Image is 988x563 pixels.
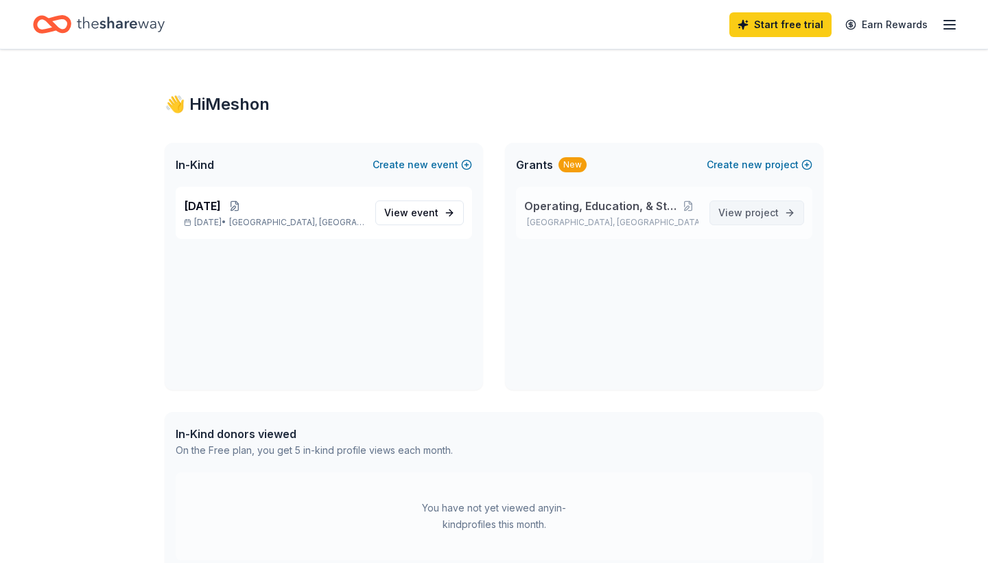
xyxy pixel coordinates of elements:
[33,8,165,41] a: Home
[516,157,553,173] span: Grants
[745,207,779,218] span: project
[184,217,364,228] p: [DATE] •
[165,93,823,115] div: 👋 Hi Meshon
[373,157,472,173] button: Createnewevent
[729,12,832,37] a: Start free trial
[176,426,453,442] div: In-Kind donors viewed
[837,12,936,37] a: Earn Rewards
[707,157,812,173] button: Createnewproject
[742,157,762,173] span: new
[184,198,221,214] span: [DATE]
[411,207,438,218] span: event
[229,217,364,228] span: [GEOGRAPHIC_DATA], [GEOGRAPHIC_DATA]
[408,500,580,533] div: You have not yet viewed any in-kind profiles this month.
[524,217,698,228] p: [GEOGRAPHIC_DATA], [GEOGRAPHIC_DATA]
[384,205,438,221] span: View
[375,200,464,225] a: View event
[176,442,453,459] div: On the Free plan, you get 5 in-kind profile views each month.
[709,200,804,225] a: View project
[408,157,428,173] span: new
[524,198,678,214] span: Operating, Education, & Stem Program
[718,205,779,221] span: View
[558,157,587,172] div: New
[176,157,214,173] span: In-Kind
